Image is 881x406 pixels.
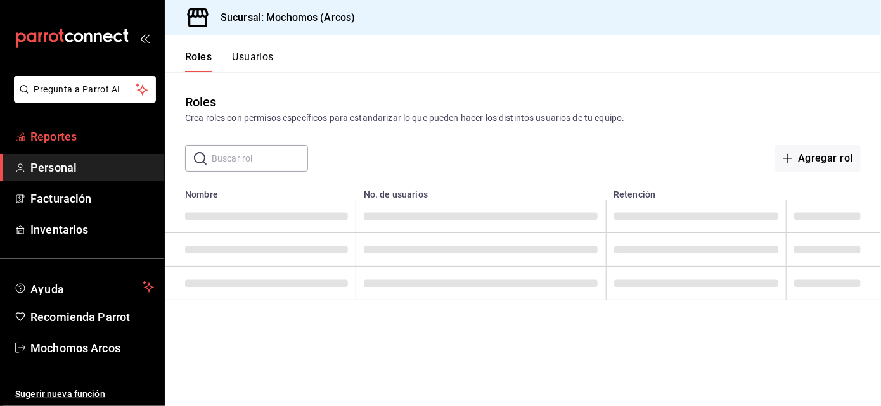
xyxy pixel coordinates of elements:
span: Personal [30,159,154,176]
span: Ayuda [30,279,138,295]
button: Roles [185,51,212,72]
span: Pregunta a Parrot AI [34,83,136,96]
a: Pregunta a Parrot AI [9,92,156,105]
button: open_drawer_menu [139,33,150,43]
input: Buscar rol [212,146,308,171]
span: Mochomos Arcos [30,339,154,357]
div: navigation tabs [185,51,274,72]
button: Usuarios [232,51,274,72]
span: Recomienda Parrot [30,308,154,326]
span: Reportes [30,128,154,145]
th: No. de usuarios [356,182,606,200]
div: Roles [185,92,217,111]
span: Facturación [30,190,154,207]
span: Inventarios [30,221,154,238]
button: Agregar rol [775,145,861,172]
th: Retención [606,182,786,200]
h3: Sucursal: Mochomos (Arcos) [210,10,355,25]
button: Pregunta a Parrot AI [14,76,156,103]
div: Crea roles con permisos específicos para estandarizar lo que pueden hacer los distintos usuarios ... [185,111,861,125]
span: Sugerir nueva función [15,388,154,401]
th: Nombre [165,182,356,200]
